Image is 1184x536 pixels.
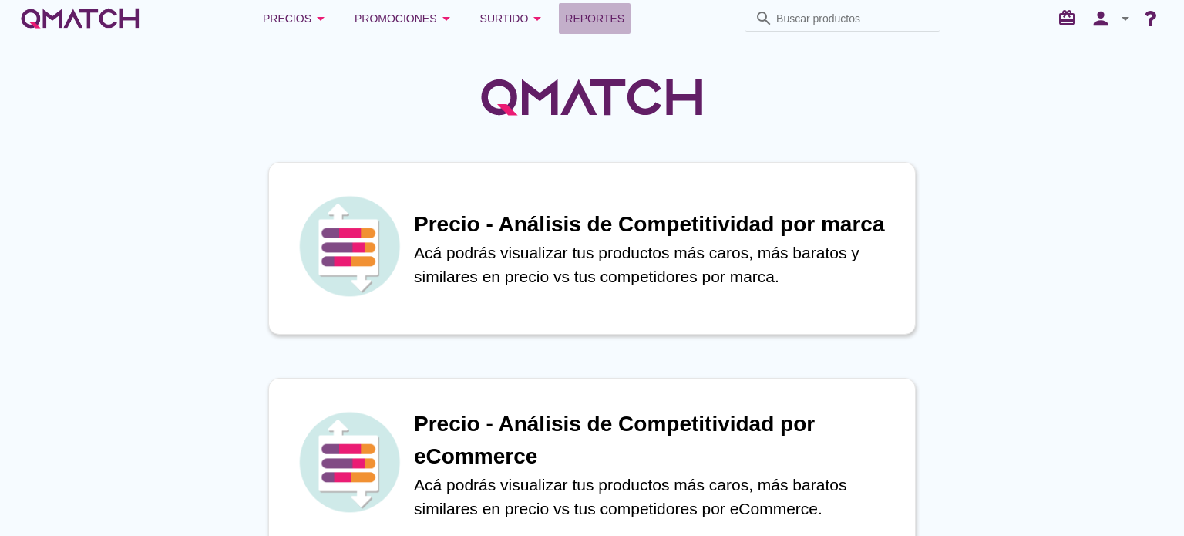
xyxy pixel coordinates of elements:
[528,9,547,28] i: arrow_drop_down
[295,192,403,300] img: icon
[251,3,342,34] button: Precios
[480,9,547,28] div: Surtido
[1085,8,1116,29] i: person
[1116,9,1135,28] i: arrow_drop_down
[468,3,560,34] button: Surtido
[414,241,900,289] p: Acá podrás visualizar tus productos más caros, más baratos y similares en precio vs tus competido...
[18,3,142,34] a: white-qmatch-logo
[247,162,937,335] a: iconPrecio - Análisis de Competitividad por marcaAcá podrás visualizar tus productos más caros, m...
[565,9,624,28] span: Reportes
[476,59,708,136] img: QMatchLogo
[295,408,403,516] img: icon
[263,9,330,28] div: Precios
[414,473,900,521] p: Acá podrás visualizar tus productos más caros, más baratos similares en precio vs tus competidore...
[776,6,930,31] input: Buscar productos
[311,9,330,28] i: arrow_drop_down
[414,408,900,473] h1: Precio - Análisis de Competitividad por eCommerce
[755,9,773,28] i: search
[342,3,468,34] button: Promociones
[355,9,456,28] div: Promociones
[559,3,631,34] a: Reportes
[414,208,900,241] h1: Precio - Análisis de Competitividad por marca
[437,9,456,28] i: arrow_drop_down
[1058,8,1082,27] i: redeem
